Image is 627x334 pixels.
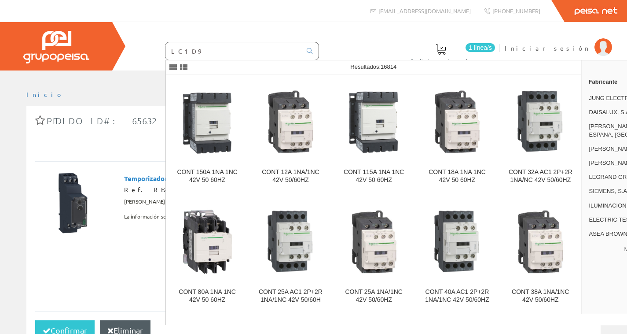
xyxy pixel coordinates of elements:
span: Resultados: [350,63,396,70]
a: CONT 25A 1NA/1NC 42V 50/60HZ CONT 25A 1NA/1NC 42V 50/60HZ [333,195,415,314]
img: CONT 80A 1NA 1NC 42V 50 60HZ [173,207,242,276]
img: CONT 150A 1NA 1NC 42V 50 60HZ [173,87,242,156]
a: CONT 150A 1NA 1NC 42V 50 60HZ CONT 150A 1NA 1NC 42V 50 60HZ [166,75,249,194]
span: [PERSON_NAME] ELECTRIC ESPAÑA, [GEOGRAPHIC_DATA] [124,194,264,209]
input: Buscar ... [165,42,301,60]
div: Ref. RE22R1AMR [124,186,322,194]
span: [PHONE_NUMBER] [492,7,540,15]
img: CONT 25A 1NA/1NC 42V 50/60HZ [340,207,408,276]
a: CONT 32A AC1 2P+2R 1NA/NC 42V 50/60HZ CONT 32A AC1 2P+2R 1NA/NC 42V 50/60HZ [499,75,582,194]
span: 16814 [381,63,396,70]
div: CONT 150A 1NA 1NC 42V 50 60HZ [173,168,242,184]
div: CONT 25A AC1 2P+2R 1NA/1NC 42V 50/60H [256,288,325,304]
a: Inicio [26,90,64,98]
img: CONT 18A 1NA 1NC 42V 50 60HZ [423,87,491,156]
span: [EMAIL_ADDRESS][DOMAIN_NAME] [378,7,471,15]
div: CONT 25A 1NA/1NC 42V 50/60HZ [340,288,408,304]
a: CONT 80A 1NA 1NC 42V 50 60HZ CONT 80A 1NA 1NC 42V 50 60HZ [166,195,249,314]
span: 1 línea/s [466,43,495,52]
a: CONT 25A AC1 2P+2R 1NA/1NC 42V 50/60H CONT 25A AC1 2P+2R 1NA/1NC 42V 50/60H [249,195,332,314]
a: CONT 38A 1NA/1NC 42V 50/60HZ CONT 38A 1NA/1NC 42V 50/60HZ [499,195,582,314]
img: CONT 40A AC1 2P+2R 1NA/1NC 42V 50/60HZ [423,207,491,276]
div: CONT 12A 1NA/1NC 42V 50/60HZ [256,168,325,184]
div: Total pedido: Total líneas: [35,258,592,311]
span: Pedido ID#: 65632 | [DATE] 10:16:57 | Cliente Invitado 1959047030 (1959047030) [47,115,546,126]
div: CONT 18A 1NA 1NC 42V 50 60HZ [423,168,491,184]
div: CONT 115A 1NA 1NC 42V 50 60HZ [340,168,408,184]
img: CONT 12A 1NA/1NC 42V 50/60HZ [256,87,325,156]
div: CONT 40A AC1 2P+2R 1NA/1NC 42V 50/60HZ [423,288,491,304]
span: Iniciar sesión [505,44,590,52]
div: CONT 38A 1NA/1NC 42V 50/60HZ [506,288,575,304]
a: CONT 40A AC1 2P+2R 1NA/1NC 42V 50/60HZ CONT 40A AC1 2P+2R 1NA/1NC 42V 50/60HZ [416,195,499,314]
a: Iniciar sesión [505,37,612,45]
a: CONT 18A 1NA 1NC 42V 50 60HZ CONT 18A 1NA 1NC 42V 50 60HZ [416,75,499,194]
a: 1 línea/s Pedido actual [402,37,497,69]
img: CONT 25A AC1 2P+2R 1NA/1NC 42V 50/60H [256,207,325,276]
img: Foto artículo Temporizador retardo conexión RE22R1AMR (150x150) [39,171,105,237]
div: CONT 80A 1NA 1NC 42V 50 60HZ [173,288,242,304]
img: CONT 38A 1NA/1NC 42V 50/60HZ [506,207,575,276]
span: Temporizador retardo conexión RE22R1AMR [124,171,264,186]
img: Grupo Peisa [23,31,89,63]
span: Pedido actual [411,56,471,65]
a: CONT 115A 1NA 1NC 42V 50 60HZ CONT 115A 1NA 1NC 42V 50 60HZ [333,75,415,194]
span: La información sobre el stock estará disponible cuando se identifique. [124,209,292,224]
div: CONT 32A AC1 2P+2R 1NA/NC 42V 50/60HZ [506,168,575,184]
img: CONT 115A 1NA 1NC 42V 50 60HZ [340,87,408,156]
a: CONT 12A 1NA/1NC 42V 50/60HZ CONT 12A 1NA/1NC 42V 50/60HZ [249,75,332,194]
img: CONT 32A AC1 2P+2R 1NA/NC 42V 50/60HZ [506,87,575,156]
